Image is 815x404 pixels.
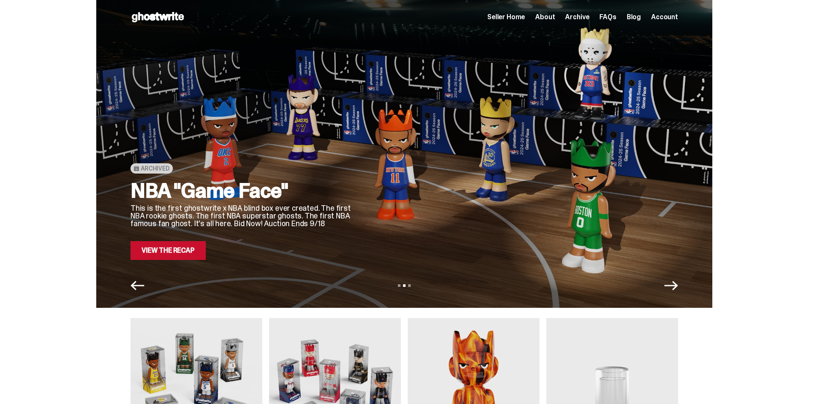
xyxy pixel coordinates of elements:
[130,279,144,292] button: Previous
[141,165,169,172] span: Archived
[599,14,616,21] a: FAQs
[408,284,411,287] button: View slide 3
[130,204,353,227] p: This is the first ghostwrite x NBA blind box ever created. The first NBA rookie ghosts. The first...
[130,180,353,201] h2: NBA "Game Face"
[627,14,641,21] a: Blog
[651,14,678,21] a: Account
[664,279,678,292] button: Next
[535,14,555,21] a: About
[130,241,206,260] a: View the Recap
[487,14,525,21] a: Seller Home
[403,284,406,287] button: View slide 2
[398,284,400,287] button: View slide 1
[565,14,589,21] a: Archive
